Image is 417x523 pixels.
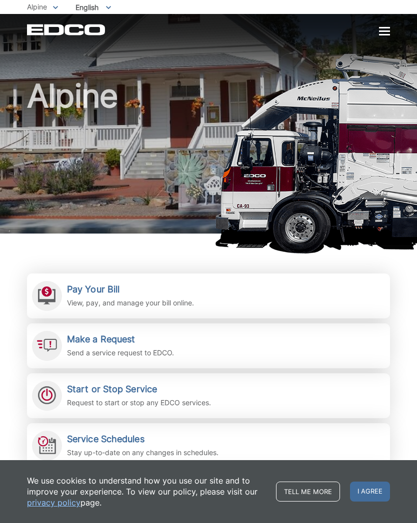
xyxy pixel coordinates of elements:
[67,297,194,308] p: View, pay, and manage your bill online.
[27,2,47,11] span: Alpine
[27,24,106,35] a: EDCD logo. Return to the homepage.
[67,447,218,458] p: Stay up-to-date on any changes in schedules.
[27,323,390,368] a: Make a Request Send a service request to EDCO.
[27,423,390,468] a: Service Schedules Stay up-to-date on any changes in schedules.
[27,475,266,508] p: We use cookies to understand how you use our site and to improve your experience. To view our pol...
[67,334,174,345] h2: Make a Request
[27,80,390,238] h1: Alpine
[27,273,390,318] a: Pay Your Bill View, pay, and manage your bill online.
[67,284,194,295] h2: Pay Your Bill
[276,482,340,502] a: Tell me more
[350,482,390,502] span: I agree
[67,347,174,358] p: Send a service request to EDCO.
[67,434,218,445] h2: Service Schedules
[67,384,211,395] h2: Start or Stop Service
[67,397,211,408] p: Request to start or stop any EDCO services.
[27,497,80,508] a: privacy policy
